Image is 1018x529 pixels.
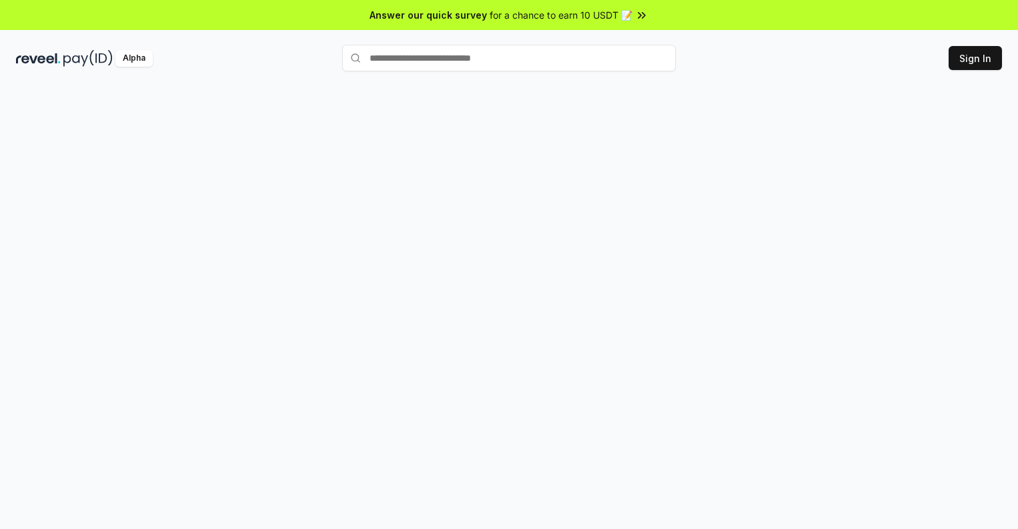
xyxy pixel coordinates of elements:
[63,50,113,67] img: pay_id
[370,8,487,22] span: Answer our quick survey
[949,46,1002,70] button: Sign In
[490,8,632,22] span: for a chance to earn 10 USDT 📝
[115,50,153,67] div: Alpha
[16,50,61,67] img: reveel_dark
